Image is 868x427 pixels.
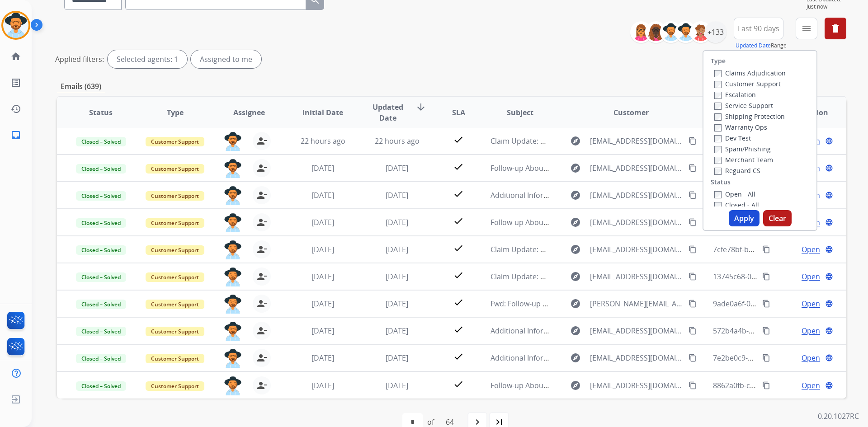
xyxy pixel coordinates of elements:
[368,102,409,123] span: Updated Date
[825,218,833,226] mat-icon: language
[452,107,465,118] span: SLA
[714,70,722,77] input: Claims Adjudication
[256,380,267,391] mat-icon: person_remove
[689,327,697,335] mat-icon: content_copy
[714,69,786,77] label: Claims Adjudication
[386,163,408,173] span: [DATE]
[714,123,767,131] label: Warranty Ops
[825,327,833,335] mat-icon: language
[146,354,204,363] span: Customer Support
[146,327,204,336] span: Customer Support
[415,102,426,113] mat-icon: arrow_downward
[762,300,770,308] mat-icon: content_copy
[76,272,126,282] span: Closed – Solved
[224,159,242,178] img: agent-avatar
[224,295,242,314] img: agent-avatar
[76,164,126,174] span: Closed – Solved
[818,411,859,422] p: 0.20.1027RC
[714,191,722,198] input: Open - All
[76,191,126,201] span: Closed – Solved
[736,42,787,49] span: Range
[570,136,581,146] mat-icon: explore
[76,354,126,363] span: Closed – Solved
[714,92,722,99] input: Escalation
[146,164,204,174] span: Customer Support
[734,18,783,39] button: Last 90 days
[453,243,464,253] mat-icon: check
[762,272,770,281] mat-icon: content_copy
[491,299,602,309] span: Fwd: Follow-up About Your Claim
[224,132,242,151] img: agent-avatar
[802,352,820,363] span: Open
[714,202,722,209] input: Closed - All
[224,240,242,259] img: agent-avatar
[689,300,697,308] mat-icon: content_copy
[311,299,334,309] span: [DATE]
[453,134,464,145] mat-icon: check
[76,300,126,309] span: Closed – Solved
[570,325,581,336] mat-icon: explore
[711,56,726,66] label: Type
[762,354,770,362] mat-icon: content_copy
[311,190,334,200] span: [DATE]
[713,272,848,282] span: 13745c68-0b28-4e1c-b72c-f48964aaacef
[825,272,833,281] mat-icon: language
[76,245,126,255] span: Closed – Solved
[689,354,697,362] mat-icon: content_copy
[689,272,697,281] mat-icon: content_copy
[714,81,722,88] input: Customer Support
[386,326,408,336] span: [DATE]
[386,217,408,227] span: [DATE]
[191,50,261,68] div: Assigned to me
[807,3,846,10] span: Just now
[375,136,420,146] span: 22 hours ago
[301,136,345,146] span: 22 hours ago
[146,191,204,201] span: Customer Support
[802,271,820,282] span: Open
[10,77,21,88] mat-icon: list_alt
[689,191,697,199] mat-icon: content_copy
[76,218,126,228] span: Closed – Solved
[714,135,722,142] input: Dev Test
[689,137,697,145] mat-icon: content_copy
[689,218,697,226] mat-icon: content_copy
[689,381,697,389] mat-icon: content_copy
[146,137,204,146] span: Customer Support
[590,136,683,146] span: [EMAIL_ADDRESS][DOMAIN_NAME]
[590,271,683,282] span: [EMAIL_ADDRESS][DOMAIN_NAME]
[386,244,408,254] span: [DATE]
[311,244,334,254] span: [DATE]
[3,13,28,38] img: avatar
[256,136,267,146] mat-icon: person_remove
[714,101,773,110] label: Service Support
[714,166,760,175] label: Reguard CS
[453,270,464,281] mat-icon: check
[491,136,623,146] span: Claim Update: Parts ordered for repair
[491,326,651,336] span: Additional Information Required for Your Claim
[689,164,697,172] mat-icon: content_copy
[491,272,623,282] span: Claim Update: Parts ordered for repair
[714,90,756,99] label: Escalation
[825,381,833,389] mat-icon: language
[738,27,779,30] span: Last 90 days
[590,352,683,363] span: [EMAIL_ADDRESS][DOMAIN_NAME]
[453,379,464,389] mat-icon: check
[590,325,683,336] span: [EMAIL_ADDRESS][DOMAIN_NAME]
[570,352,581,363] mat-icon: explore
[762,327,770,335] mat-icon: content_copy
[714,113,722,121] input: Shipping Protection
[311,272,334,282] span: [DATE]
[570,163,581,174] mat-icon: explore
[10,103,21,114] mat-icon: history
[802,380,820,391] span: Open
[714,155,773,164] label: Merchant Team
[714,145,771,153] label: Spam/Phishing
[256,325,267,336] mat-icon: person_remove
[714,146,722,153] input: Spam/Phishing
[825,245,833,253] mat-icon: language
[453,188,464,199] mat-icon: check
[311,353,334,363] span: [DATE]
[386,272,408,282] span: [DATE]
[613,107,649,118] span: Customer
[256,271,267,282] mat-icon: person_remove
